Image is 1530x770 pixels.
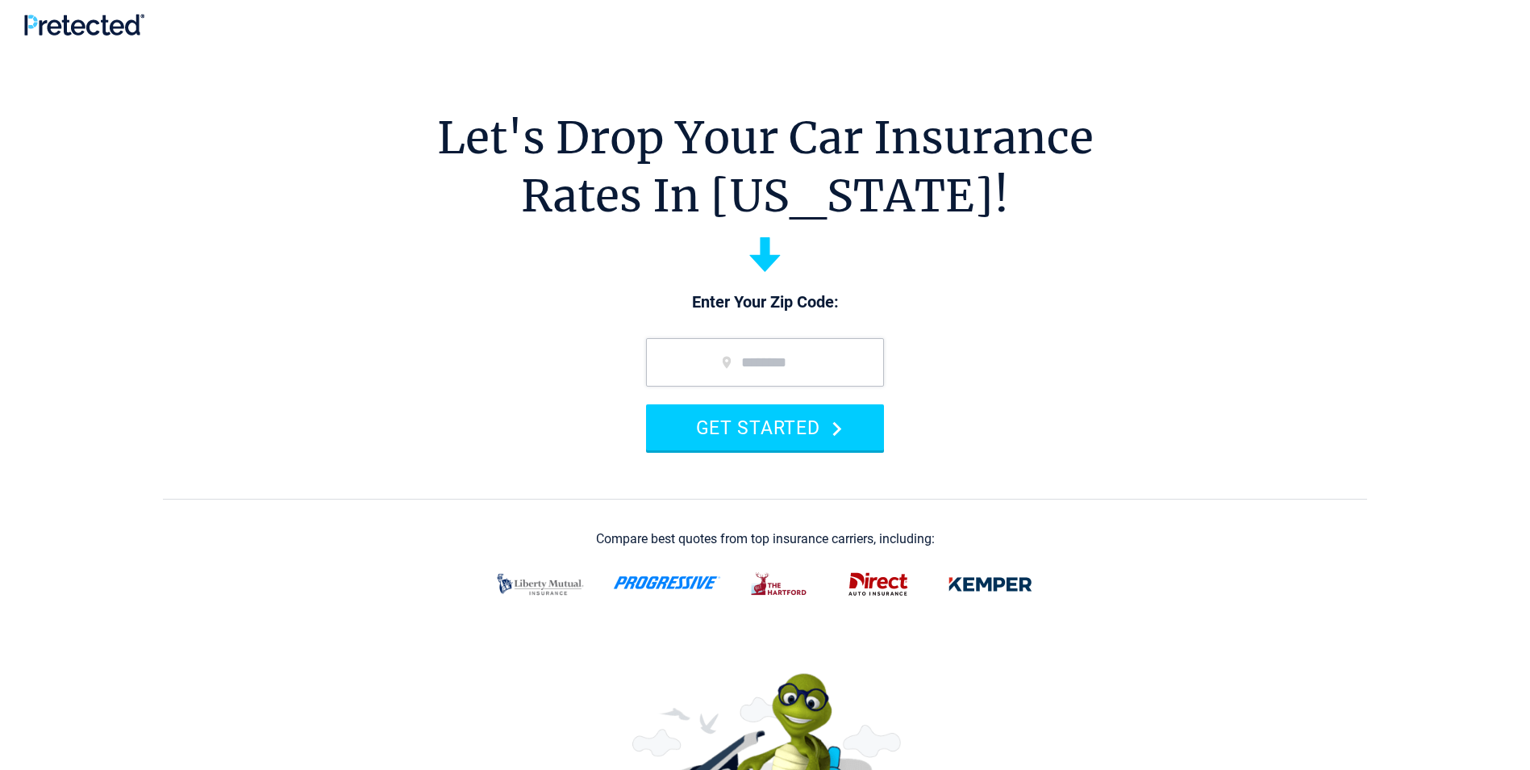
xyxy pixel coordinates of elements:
[437,109,1094,225] h1: Let's Drop Your Car Insurance Rates In [US_STATE]!
[937,563,1044,605] img: kemper
[613,576,721,589] img: progressive
[487,563,594,605] img: liberty
[740,563,819,605] img: thehartford
[630,291,900,314] p: Enter Your Zip Code:
[596,532,935,546] div: Compare best quotes from top insurance carriers, including:
[24,14,144,36] img: Pretected Logo
[646,404,884,450] button: GET STARTED
[839,563,918,605] img: direct
[646,338,884,387] input: zip code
